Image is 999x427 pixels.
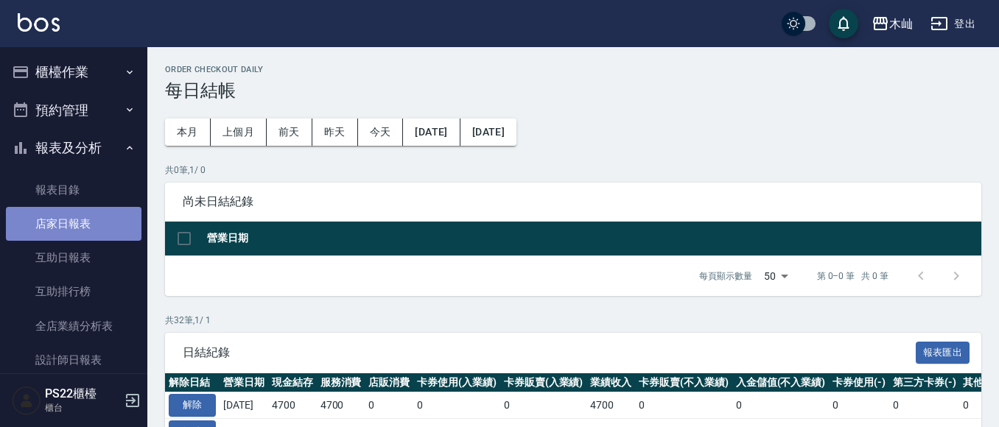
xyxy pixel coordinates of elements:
[500,392,587,419] td: 0
[312,119,358,146] button: 昨天
[12,386,41,415] img: Person
[925,10,981,38] button: 登出
[365,373,413,392] th: 店販消費
[165,314,981,327] p: 共 32 筆, 1 / 1
[211,119,267,146] button: 上個月
[220,392,268,419] td: [DATE]
[829,373,889,392] th: 卡券使用(-)
[365,392,413,419] td: 0
[317,373,365,392] th: 服務消費
[165,119,211,146] button: 本月
[829,392,889,419] td: 0
[203,222,981,256] th: 營業日期
[45,401,120,414] p: 櫃台
[889,15,913,33] div: 木屾
[732,373,830,392] th: 入金儲值(不入業績)
[6,129,141,167] button: 報表及分析
[829,9,858,38] button: save
[268,392,317,419] td: 4700
[267,119,312,146] button: 前天
[460,119,516,146] button: [DATE]
[586,392,635,419] td: 4700
[916,342,970,364] button: 報表匯出
[18,13,60,32] img: Logo
[165,163,981,177] p: 共 0 筆, 1 / 0
[45,387,120,401] h5: PS22櫃檯
[220,373,268,392] th: 營業日期
[165,373,220,392] th: 解除日結
[183,194,964,209] span: 尚未日結紀錄
[6,241,141,275] a: 互助日報表
[413,392,500,419] td: 0
[6,53,141,91] button: 櫃檯作業
[817,269,888,283] p: 第 0–0 筆 共 0 筆
[403,119,460,146] button: [DATE]
[500,373,587,392] th: 卡券販賣(入業績)
[6,91,141,130] button: 預約管理
[165,80,981,101] h3: 每日結帳
[6,343,141,377] a: 設計師日報表
[732,392,830,419] td: 0
[699,269,752,283] p: 每頁顯示數量
[635,392,732,419] td: 0
[6,173,141,207] a: 報表目錄
[183,345,916,360] span: 日結紀錄
[6,207,141,241] a: 店家日報表
[889,373,960,392] th: 第三方卡券(-)
[268,373,317,392] th: 現金結存
[866,9,919,39] button: 木屾
[586,373,635,392] th: 業績收入
[635,373,732,392] th: 卡券販賣(不入業績)
[165,65,981,74] h2: Order checkout daily
[413,373,500,392] th: 卡券使用(入業績)
[6,309,141,343] a: 全店業績分析表
[358,119,404,146] button: 今天
[758,256,793,296] div: 50
[889,392,960,419] td: 0
[169,394,216,417] button: 解除
[317,392,365,419] td: 4700
[916,345,970,359] a: 報表匯出
[6,275,141,308] a: 互助排行榜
